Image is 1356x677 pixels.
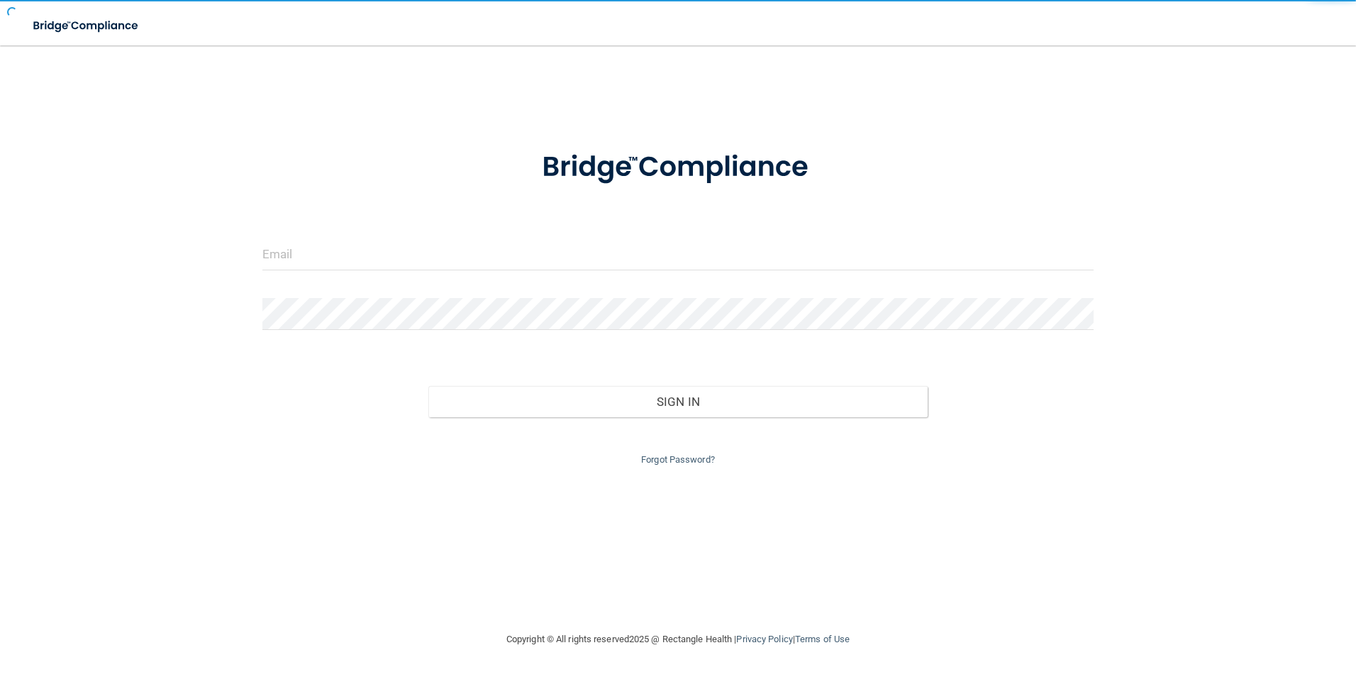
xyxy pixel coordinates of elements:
a: Forgot Password? [641,454,715,465]
button: Sign In [428,386,928,417]
img: bridge_compliance_login_screen.278c3ca4.svg [513,131,843,204]
div: Copyright © All rights reserved 2025 @ Rectangle Health | | [419,617,937,662]
a: Privacy Policy [736,634,792,644]
a: Terms of Use [795,634,850,644]
img: bridge_compliance_login_screen.278c3ca4.svg [21,11,152,40]
input: Email [262,238,1094,270]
